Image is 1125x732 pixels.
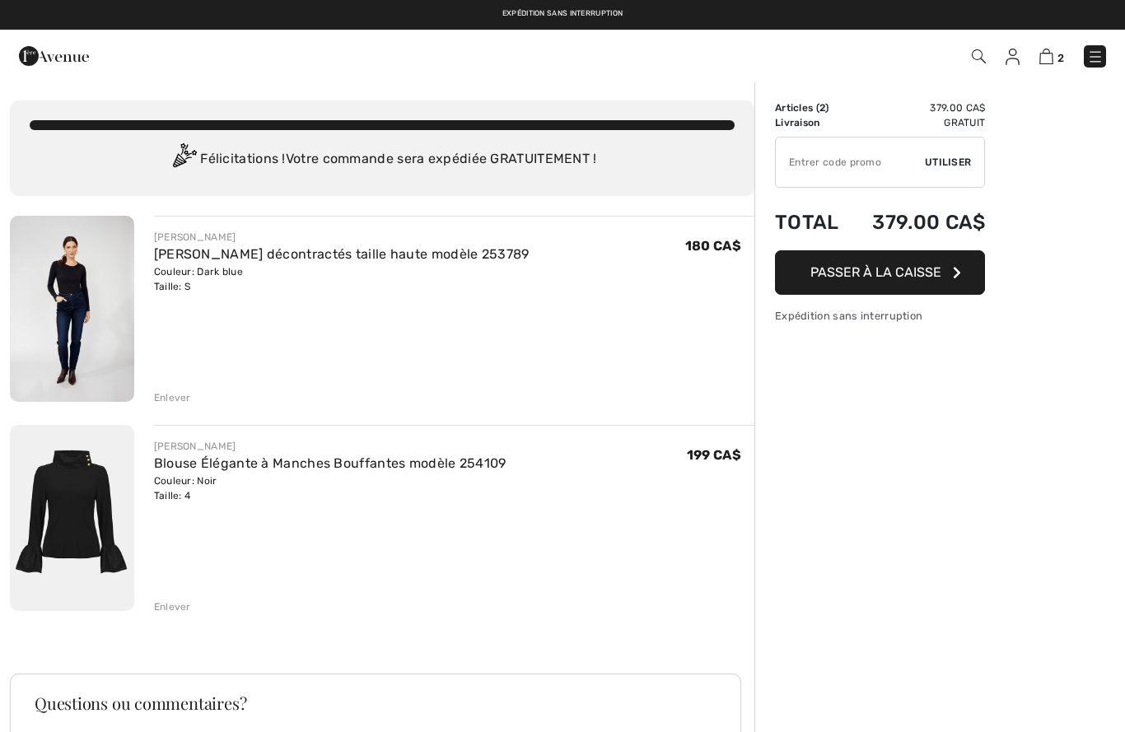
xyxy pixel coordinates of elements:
span: Passer à la caisse [810,264,941,280]
div: Expédition sans interruption [775,308,985,324]
a: Blouse Élégante à Manches Bouffantes modèle 254109 [154,455,506,471]
img: Menu [1087,49,1104,65]
img: Recherche [972,49,986,63]
td: Livraison [775,115,851,130]
button: Passer à la caisse [775,250,985,295]
td: 379.00 CA$ [851,194,985,250]
span: 180 CA$ [685,238,741,254]
div: [PERSON_NAME] [154,439,506,454]
div: Enlever [154,599,191,614]
span: 199 CA$ [687,447,741,463]
div: Enlever [154,390,191,405]
a: 2 [1039,46,1064,66]
div: [PERSON_NAME] [154,230,530,245]
div: Couleur: Noir Taille: 4 [154,473,506,503]
img: Panier d'achat [1039,49,1053,64]
input: Code promo [776,138,925,187]
td: Gratuit [851,115,985,130]
img: Jeans décontractés taille haute modèle 253789 [10,216,134,402]
a: [PERSON_NAME] décontractés taille haute modèle 253789 [154,246,530,262]
div: Couleur: Dark blue Taille: S [154,264,530,294]
td: Articles ( ) [775,100,851,115]
span: 2 [819,102,825,114]
div: Félicitations ! Votre commande sera expédiée GRATUITEMENT ! [30,143,735,176]
td: 379.00 CA$ [851,100,985,115]
td: Total [775,194,851,250]
span: 2 [1057,52,1064,64]
img: 1ère Avenue [19,40,89,72]
img: Congratulation2.svg [167,143,200,176]
img: Mes infos [1006,49,1020,65]
img: Blouse Élégante à Manches Bouffantes modèle 254109 [10,425,134,611]
h3: Questions ou commentaires? [35,695,717,711]
a: 1ère Avenue [19,47,89,63]
span: Utiliser [925,155,971,170]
